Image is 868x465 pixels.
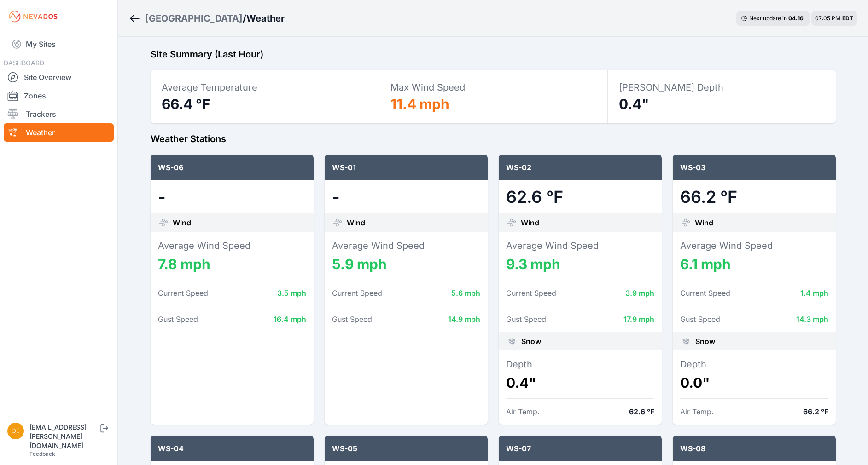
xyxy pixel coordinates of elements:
[173,217,191,228] span: Wind
[332,239,480,252] dt: Average Wind Speed
[158,239,306,252] dt: Average Wind Speed
[332,188,480,206] dd: -
[332,256,480,272] dd: 5.9 mph
[680,256,828,272] dd: 6.1 mph
[158,256,306,272] dd: 7.8 mph
[506,358,654,371] dt: Depth
[158,314,198,325] dt: Gust Speed
[29,423,99,450] div: [EMAIL_ADDRESS][PERSON_NAME][DOMAIN_NAME]
[800,287,828,299] dd: 1.4 mph
[680,188,828,206] dd: 66.2 °F
[332,287,382,299] dt: Current Speed
[129,6,285,30] nav: Breadcrumb
[246,12,285,25] h3: Weather
[788,15,805,22] div: 04 : 16
[673,155,836,180] div: WS-03
[506,374,654,391] dd: 0.4"
[243,12,246,25] span: /
[332,314,372,325] dt: Gust Speed
[506,239,654,252] dt: Average Wind Speed
[803,406,828,417] dd: 66.2 °F
[499,436,662,461] div: WS-07
[4,33,114,55] a: My Sites
[619,96,649,112] span: 0.4"
[162,96,210,112] span: 66.4 °F
[4,59,44,67] span: DASHBOARD
[625,287,654,299] dd: 3.9 mph
[151,48,836,61] h2: Site Summary (Last Hour)
[325,436,488,461] div: WS-05
[499,155,662,180] div: WS-02
[162,82,257,93] span: Average Temperature
[680,358,828,371] dt: Depth
[451,287,480,299] dd: 5.6 mph
[815,15,840,22] span: 07:05 PM
[521,336,541,347] span: Snow
[7,9,59,24] img: Nevados
[842,15,853,22] span: EDT
[680,406,714,417] dt: Air Temp.
[749,15,787,22] span: Next update in
[680,287,730,299] dt: Current Speed
[506,256,654,272] dd: 9.3 mph
[506,314,546,325] dt: Gust Speed
[680,314,720,325] dt: Gust Speed
[4,68,114,86] a: Site Overview
[680,239,828,252] dt: Average Wind Speed
[4,123,114,142] a: Weather
[623,314,654,325] dd: 17.9 mph
[506,406,540,417] dt: Air Temp.
[347,217,365,228] span: Wind
[151,436,314,461] div: WS-04
[695,336,715,347] span: Snow
[277,287,306,299] dd: 3.5 mph
[506,188,654,206] dd: 62.6 °F
[619,82,723,93] span: [PERSON_NAME] Depth
[325,155,488,180] div: WS-01
[151,132,836,145] h2: Weather Stations
[796,314,828,325] dd: 14.3 mph
[4,86,114,105] a: Zones
[673,436,836,461] div: WS-08
[629,406,654,417] dd: 62.6 °F
[506,287,556,299] dt: Current Speed
[274,314,306,325] dd: 16.4 mph
[151,155,314,180] div: WS-06
[158,188,306,206] dd: -
[448,314,480,325] dd: 14.9 mph
[4,105,114,123] a: Trackers
[29,450,55,457] a: Feedback
[390,82,465,93] span: Max Wind Speed
[695,217,713,228] span: Wind
[521,217,539,228] span: Wind
[7,423,24,439] img: devin.martin@nevados.solar
[390,96,449,112] span: 11.4 mph
[680,374,828,391] dd: 0.0"
[145,12,243,25] a: [GEOGRAPHIC_DATA]
[158,287,208,299] dt: Current Speed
